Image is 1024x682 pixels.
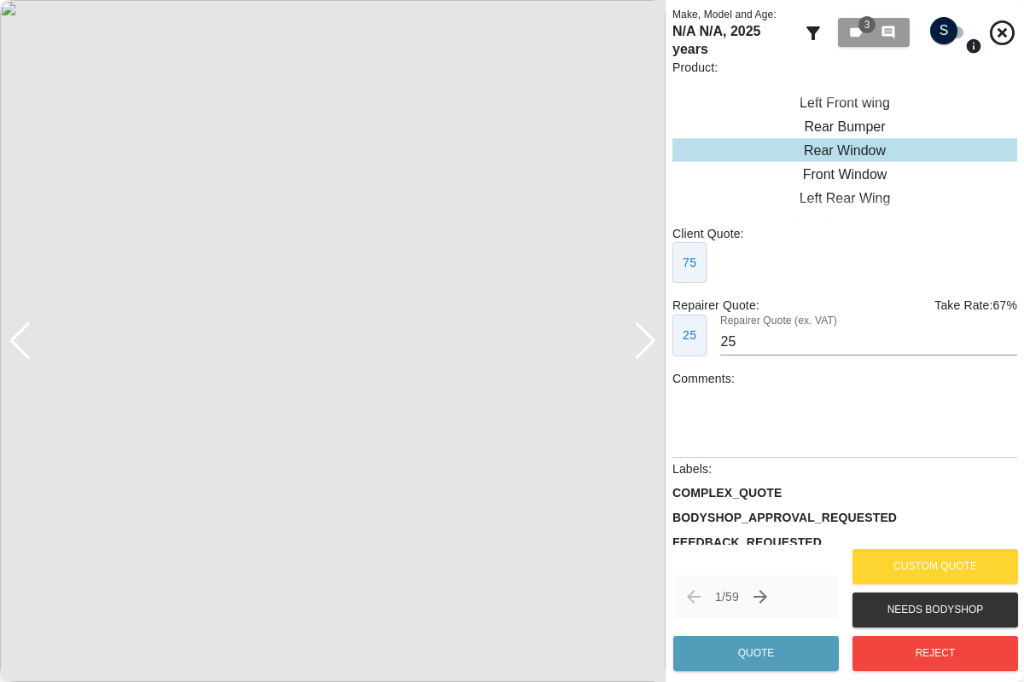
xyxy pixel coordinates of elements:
p: Comments: [672,370,1017,387]
span: Previous claim (← or ↑) [679,582,708,611]
div: Front Window [672,162,1017,186]
button: Next claim [746,582,775,611]
button: 25 [672,315,707,356]
p: Make, Model and Age: [672,7,796,22]
button: Quote [673,636,839,671]
svg: Press Q to switch [965,38,982,55]
p: FEEDBACK_REQUESTED [672,534,822,552]
p: Product: [672,59,1017,76]
p: Labels: [672,460,1017,477]
div: Left Rear Wing [672,186,1017,210]
button: 75 [672,242,707,284]
p: Take Rate: 67 % [934,297,1017,315]
p: COMPLEX_QUOTE [672,484,783,502]
p: BODYSHOP_APPROVAL_REQUESTED [672,509,897,527]
button: Custom Quote [852,549,1018,584]
label: Repairer Quote (ex. VAT) [720,314,837,328]
div: Right Front Wning [672,210,1017,234]
button: Reject [852,636,1018,671]
span: Next/Skip claim (→ or ↓) [746,582,775,611]
p: 1 / 59 [715,588,739,605]
span: 3 [858,16,876,33]
button: Needs Bodyshop [852,592,1018,627]
p: Client Quote: [672,225,1017,242]
p: Repairer Quote: [672,297,759,314]
h1: N/A N/A , 2025 years [672,22,796,59]
div: Rear Bumper [672,114,1017,138]
div: Left Front Door [672,66,1017,90]
div: Rear Window [672,138,1017,162]
button: 3 [838,18,910,47]
div: Left Front wing [672,90,1017,114]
